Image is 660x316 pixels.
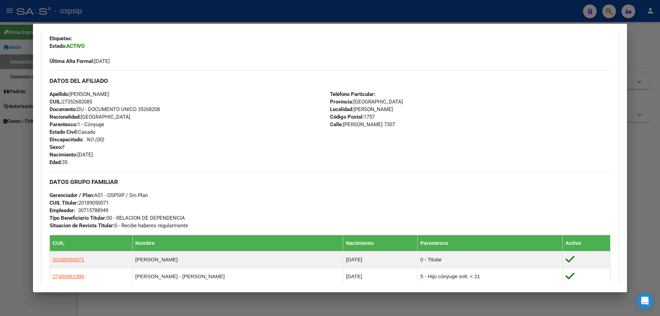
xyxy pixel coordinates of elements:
td: [DATE] [343,251,417,268]
th: Nombre [132,235,343,251]
span: 35 [49,159,67,165]
span: [DATE] [49,152,93,158]
i: NO (00) [86,137,104,143]
td: [PERSON_NAME] - [PERSON_NAME] [132,268,343,285]
strong: Tipo Beneficiario Titular: [49,215,107,221]
strong: Gerenciador / Plan: [49,192,94,198]
span: 20189050071 [49,200,109,206]
strong: Estado: [49,43,66,49]
strong: Nacimiento: [49,152,77,158]
strong: Situacion de Revista Titular: [49,222,114,229]
span: [GEOGRAPHIC_DATA] [49,114,130,120]
strong: Apellido: [49,91,69,97]
strong: Sexo: [49,144,62,150]
span: [GEOGRAPHIC_DATA] [330,99,403,105]
span: [PERSON_NAME] [49,91,109,97]
td: 0 - Titular [417,251,562,268]
span: 1757 [330,114,375,120]
h3: DATOS DEL AFILIADO [49,77,610,85]
span: F [49,144,65,150]
td: [DATE] [343,268,417,285]
td: 5 - Hijo cónyuge solt. < 21 [417,268,562,285]
span: A01 - OSPSIP / Sin Plan [49,192,148,198]
span: Casado [49,129,96,135]
strong: Edad: [49,159,62,165]
th: Activo [562,235,610,251]
span: [PERSON_NAME] [330,106,393,112]
div: Open Intercom Messenger [637,293,653,309]
strong: Etiquetas: [49,35,72,42]
span: 20189050071 [53,257,84,262]
span: 1 - Cónyuge [49,121,104,128]
strong: Código Postal: [330,114,364,120]
h3: DATOS GRUPO FAMILIAR [49,178,610,186]
span: 27480961396 [53,273,84,279]
strong: Localidad: [330,106,353,112]
strong: CUIL: [49,99,62,105]
span: [PERSON_NAME] 7307 [330,121,395,128]
strong: Última Alta Formal: [49,58,94,64]
strong: Documento: [49,106,77,112]
strong: Parentesco: [49,121,77,128]
span: 0 - Recibe haberes regularmente [49,222,188,229]
strong: Discapacitado: [49,137,84,143]
strong: Calle: [330,121,343,128]
strong: Teléfono Particular: [330,91,375,97]
span: 27352682085 [49,99,92,105]
td: [PERSON_NAME] [132,251,343,268]
strong: CUIL Titular: [49,200,78,206]
strong: Estado Civil: [49,129,78,135]
span: 00 - RELACION DE DEPENDENCIA [49,215,185,221]
th: CUIL [50,235,133,251]
span: DU - DOCUMENTO UNICO 35268208 [49,106,160,112]
strong: Empleador: [49,207,75,214]
span: [DATE] [49,58,110,64]
div: 30715788949 [78,207,108,214]
strong: Provincia: [330,99,353,105]
th: Parentesco [417,235,562,251]
th: Nacimiento [343,235,417,251]
strong: Nacionalidad: [49,114,81,120]
strong: ACTIVO [66,43,85,49]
